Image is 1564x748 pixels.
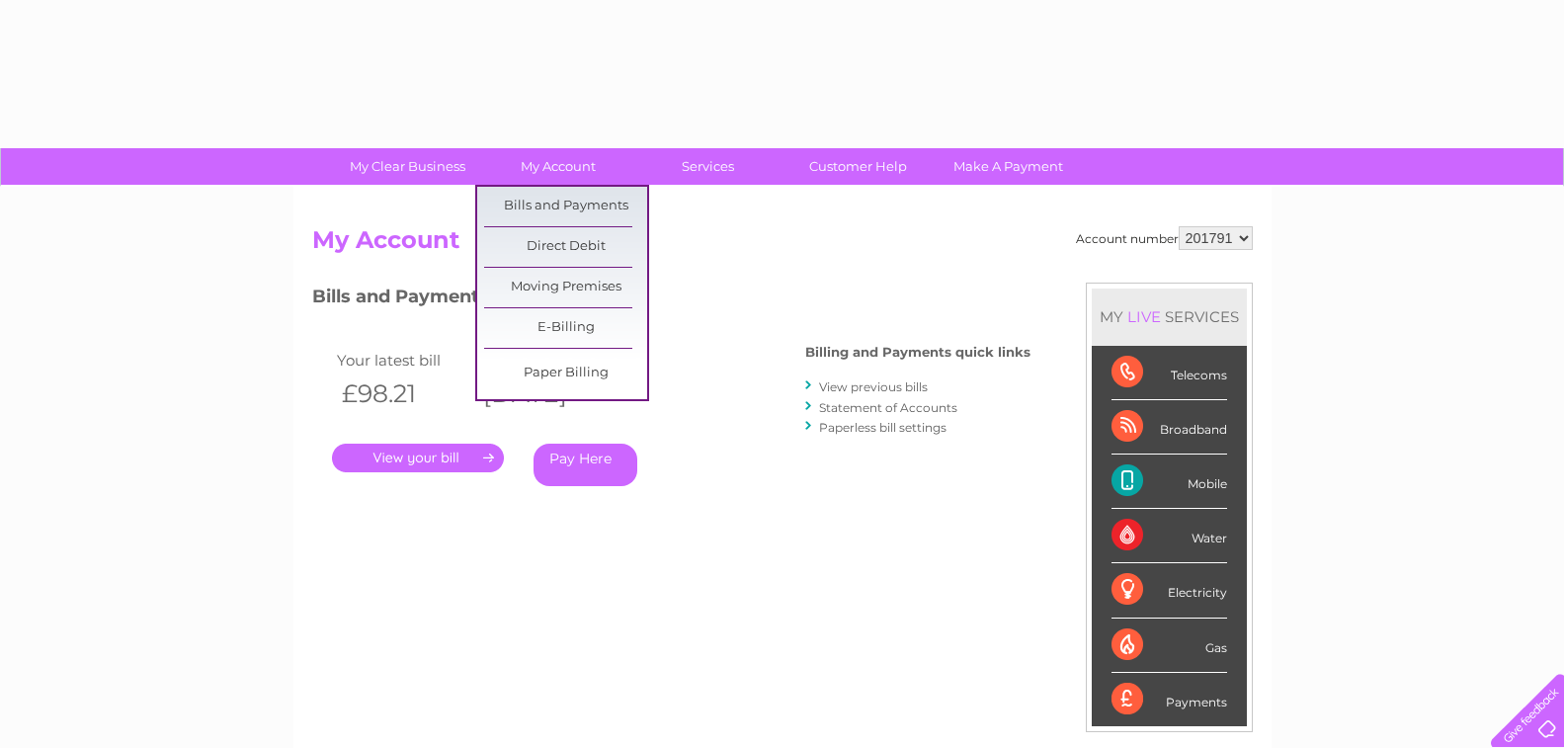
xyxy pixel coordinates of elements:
[1111,400,1227,455] div: Broadband
[484,227,647,267] a: Direct Debit
[332,444,504,472] a: .
[326,148,489,185] a: My Clear Business
[484,187,647,226] a: Bills and Payments
[1111,619,1227,673] div: Gas
[819,379,928,394] a: View previous bills
[484,308,647,348] a: E-Billing
[1111,346,1227,400] div: Telecoms
[1092,289,1247,345] div: MY SERVICES
[473,374,616,414] th: [DATE]
[626,148,789,185] a: Services
[1111,563,1227,618] div: Electricity
[332,347,474,374] td: Your latest bill
[484,268,647,307] a: Moving Premises
[1111,673,1227,726] div: Payments
[1111,455,1227,509] div: Mobile
[1123,307,1165,326] div: LIVE
[476,148,639,185] a: My Account
[777,148,940,185] a: Customer Help
[805,345,1030,360] h4: Billing and Payments quick links
[819,400,957,415] a: Statement of Accounts
[312,283,1030,317] h3: Bills and Payments
[819,420,947,435] a: Paperless bill settings
[1076,226,1253,250] div: Account number
[332,374,474,414] th: £98.21
[473,347,616,374] td: Invoice date
[927,148,1090,185] a: Make A Payment
[312,226,1253,264] h2: My Account
[534,444,637,486] a: Pay Here
[484,354,647,393] a: Paper Billing
[1111,509,1227,563] div: Water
